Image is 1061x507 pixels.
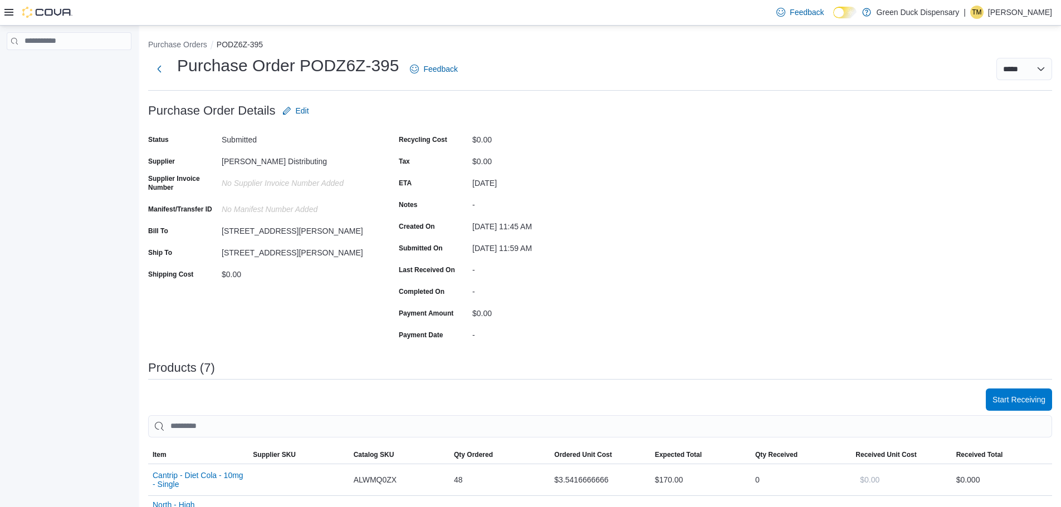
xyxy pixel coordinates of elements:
h3: Products (7) [148,361,215,375]
div: [STREET_ADDRESS][PERSON_NAME] [222,222,371,235]
button: Item [148,446,248,464]
nav: An example of EuiBreadcrumbs [148,39,1052,52]
div: - [472,196,622,209]
label: Recycling Cost [399,135,447,144]
div: - [472,261,622,274]
div: [PERSON_NAME] Distributing [222,152,371,166]
button: Ordered Unit Cost [550,446,650,464]
img: Cova [22,7,72,18]
button: Qty Received [751,446,851,464]
span: TM [972,6,981,19]
span: $0.00 [860,474,879,485]
button: Qty Ordered [449,446,550,464]
span: Feedback [790,7,824,18]
span: Dark Mode [833,18,834,19]
p: [PERSON_NAME] [988,6,1052,19]
span: Edit [296,105,309,116]
div: $3.5416666666 [550,469,650,491]
div: $0.00 [472,131,622,144]
label: Manifest/Transfer ID [148,205,212,214]
div: 48 [449,469,550,491]
button: Received Total [952,446,1052,464]
label: Supplier Invoice Number [148,174,217,192]
label: Tax [399,157,410,166]
div: [DATE] 11:59 AM [472,239,622,253]
label: Created On [399,222,435,231]
h3: Purchase Order Details [148,104,276,117]
a: Feedback [405,58,462,80]
label: Status [148,135,169,144]
div: [DATE] 11:45 AM [472,218,622,231]
div: - [472,326,622,339]
button: Expected Total [651,446,751,464]
label: Ship To [148,248,172,257]
span: Received Total [956,450,1003,459]
button: Edit [278,100,314,122]
label: Last Received On [399,265,455,274]
label: Submitted On [399,244,443,253]
label: Payment Date [399,331,443,339]
p: Green Duck Dispensary [877,6,960,19]
span: Received Unit Cost [855,450,916,459]
div: - [472,283,622,296]
span: ALWMQ0ZX [354,473,397,486]
button: Supplier SKU [248,446,349,464]
button: PODZ6Z-395 [217,40,263,49]
div: $0.00 [472,152,622,166]
label: Bill To [148,227,168,235]
button: Next [148,58,170,80]
button: Catalog SKU [349,446,449,464]
div: $0.00 0 [956,473,1048,486]
div: $0.00 [222,265,371,279]
span: Feedback [423,63,457,75]
div: $0.00 [472,304,622,318]
button: Received Unit Cost [851,446,951,464]
span: Qty Ordered [454,450,493,459]
div: $170.00 [651,469,751,491]
label: Shipping Cost [148,270,193,279]
button: Cantrip - Diet Cola - 10mg - Single [153,471,244,489]
button: $0.00 [855,469,884,491]
span: Ordered Unit Cost [554,450,612,459]
label: ETA [399,179,412,188]
span: Catalog SKU [354,450,394,459]
div: No Manifest Number added [222,200,371,214]
h1: Purchase Order PODZ6Z-395 [177,55,399,77]
span: Expected Total [655,450,702,459]
label: Payment Amount [399,309,453,318]
span: Qty Received [755,450,798,459]
p: | [964,6,966,19]
div: Thomas Mungovan [970,6,984,19]
div: [STREET_ADDRESS][PERSON_NAME] [222,244,371,257]
span: Supplier SKU [253,450,296,459]
label: Notes [399,200,417,209]
div: [DATE] [472,174,622,188]
button: Start Receiving [986,388,1052,411]
span: Item [153,450,167,459]
div: No Supplier Invoice Number added [222,174,371,188]
div: 0 [751,469,851,491]
label: Supplier [148,157,175,166]
button: Purchase Orders [148,40,207,49]
input: Dark Mode [833,7,857,18]
span: Start Receiving [992,394,1045,405]
nav: Complex example [7,52,131,79]
label: Completed On [399,287,444,296]
div: Submitted [222,131,371,144]
a: Feedback [772,1,828,23]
